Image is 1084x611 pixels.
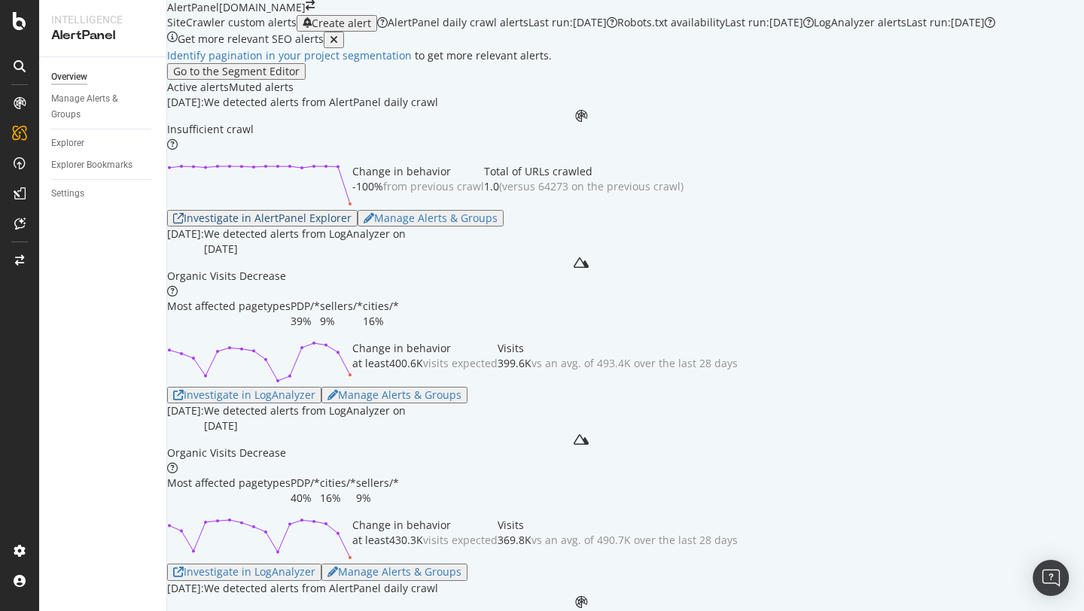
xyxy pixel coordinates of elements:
[167,32,995,80] div: info banner
[498,341,738,356] div: Visits
[291,476,320,491] div: PDP/*
[388,15,528,32] div: AlertPanel daily crawl alerts
[531,356,738,371] div: vs an avg. of 493.4K over the last 28 days
[352,164,484,179] div: Change in behavior
[51,69,156,85] a: Overview
[484,164,684,179] div: Total of URLs crawled
[173,212,352,224] div: Investigate in AlertPanel Explorer
[51,135,84,151] div: Explorer
[327,566,461,578] div: Manage Alerts & Groups
[320,299,363,314] div: sellers/*
[352,533,389,548] div: at least
[363,299,399,314] div: cities/*
[204,581,438,596] div: We detected alerts from AlertPanel daily crawl
[498,356,531,371] div: 399.6K
[204,95,438,110] div: We detected alerts from AlertPanel daily crawl
[312,17,371,29] div: Create alert
[389,356,423,371] div: 400.6K
[51,186,156,202] a: Settings
[352,356,389,371] div: at least
[167,476,291,506] div: Most affected pagetypes
[167,122,254,137] div: Insufficient crawl
[167,15,297,30] div: SiteCrawler custom alerts
[167,299,291,329] div: Most affected pagetypes
[320,476,356,506] div: 16%
[321,388,467,402] a: Manage Alerts & Groups
[725,15,803,30] div: Last run: [DATE]
[484,179,499,194] div: 1.0
[352,179,383,194] div: -100%
[167,211,358,225] a: Investigate in AlertPanel Explorer
[423,356,498,371] div: visits expected
[617,15,725,32] div: Robots.txt availability
[528,15,607,30] div: Last run: [DATE]
[167,95,204,110] div: [DATE]:
[499,179,684,194] div: (versus 64273 on the previous crawl)
[229,80,294,95] div: Muted alerts
[204,403,406,433] div: We detected alerts from LogAnalyzer on
[51,157,132,173] div: Explorer Bookmarks
[51,12,154,27] div: Intelligence
[320,299,363,329] div: 9%
[352,518,498,533] div: Change in behavior
[358,211,504,225] a: Manage Alerts & Groups
[321,564,467,579] a: Manage Alerts & Groups
[204,418,406,433] div: [DATE]
[297,15,377,32] button: Create alert
[321,564,467,580] button: Manage Alerts & Groups
[167,387,321,403] button: Investigate in LogAnalyzer
[423,533,498,548] div: visits expected
[327,389,461,401] div: Manage Alerts & Groups
[356,476,399,506] div: 9%
[51,186,84,202] div: Settings
[51,157,156,173] a: Explorer Bookmarks
[167,80,229,95] div: Active alerts
[173,389,315,401] div: Investigate in LogAnalyzer
[356,476,399,491] div: sellers/*
[291,299,320,329] div: 39%
[498,518,738,533] div: Visits
[167,63,306,80] button: Go to the Segment Editor
[204,242,406,257] div: [DATE]
[906,15,985,30] div: Last run: [DATE]
[324,32,344,48] button: close banner
[352,341,498,356] div: Change in behavior
[51,69,87,85] div: Overview
[291,476,320,506] div: 40%
[363,299,399,329] div: 16%
[51,27,154,44] div: AlertPanel
[167,564,321,580] button: Investigate in LogAnalyzer
[389,533,423,548] div: 430.3K
[204,226,406,257] div: We detected alerts from LogAnalyzer on
[51,91,142,123] div: Manage Alerts & Groups
[531,533,738,548] div: vs an avg. of 490.7K over the last 28 days
[814,15,906,32] div: LogAnalyzer alerts
[383,179,484,194] div: from previous crawl
[498,533,531,548] div: 369.8K
[1033,560,1069,596] div: Open Intercom Messenger
[51,135,156,151] a: Explorer
[358,210,504,226] button: Manage Alerts & Groups
[167,48,412,62] a: Identify pagination in your project segmentation
[167,269,399,284] div: Organic Visits Decrease
[167,403,204,433] div: [DATE]:
[320,476,356,491] div: cities/*
[173,566,315,578] div: Investigate in LogAnalyzer
[321,387,467,403] button: Manage Alerts & Groups
[167,226,204,257] div: [DATE]:
[167,388,321,402] a: Investigate in LogAnalyzer
[167,564,321,579] a: Investigate in LogAnalyzer
[51,91,156,123] a: Manage Alerts & Groups
[178,32,324,48] div: Get more relevant SEO alerts
[167,210,358,226] button: Investigate in AlertPanel Explorer
[167,581,204,596] div: [DATE]:
[167,445,399,461] div: Organic Visits Decrease
[364,212,498,224] div: Manage Alerts & Groups
[291,299,320,314] div: PDP/*
[167,48,995,63] div: to get more relevant alerts .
